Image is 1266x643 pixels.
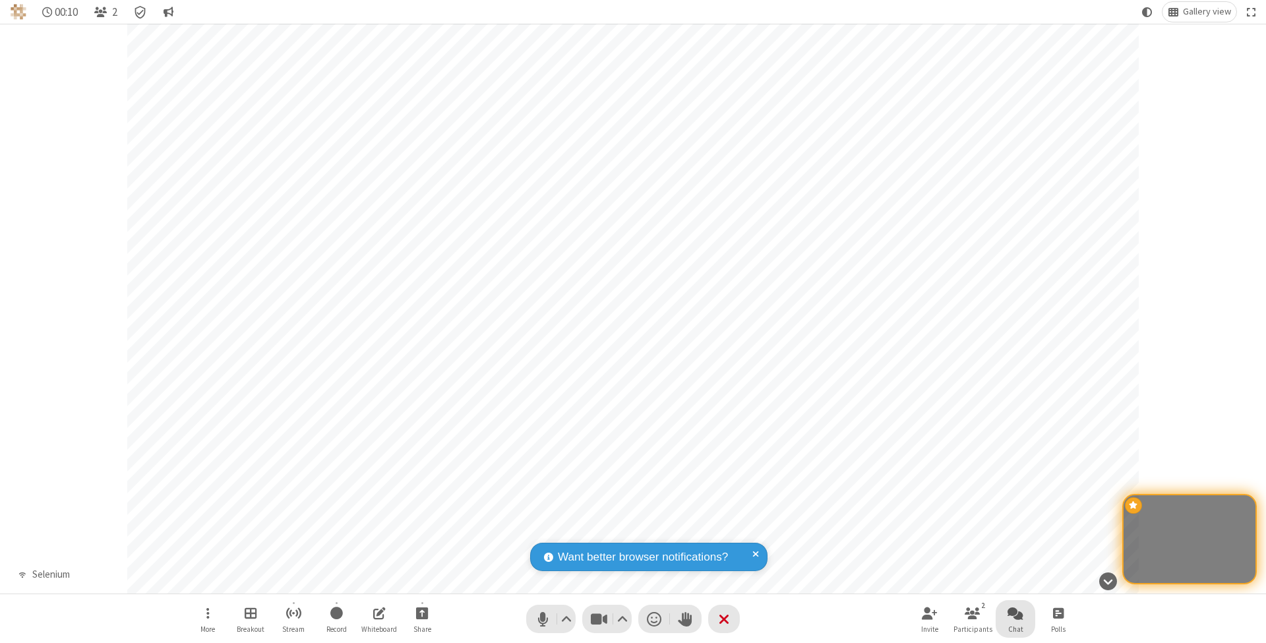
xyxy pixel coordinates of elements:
[1242,2,1261,22] button: Fullscreen
[921,625,938,633] span: Invite
[1137,2,1158,22] button: Using system theme
[27,567,75,582] div: Selenium
[402,600,442,638] button: Start sharing
[953,600,992,638] button: Open participant list
[1094,565,1122,597] button: Hide
[582,605,632,633] button: Stop video (⌘+Shift+V)
[614,605,632,633] button: Video setting
[1051,625,1066,633] span: Polls
[1162,2,1236,22] button: Change layout
[326,625,347,633] span: Record
[37,2,84,22] div: Timer
[112,6,117,18] span: 2
[237,625,264,633] span: Breakout
[316,600,356,638] button: Start recording
[708,605,740,633] button: End or leave meeting
[282,625,305,633] span: Stream
[1039,600,1078,638] button: Open poll
[978,599,989,611] div: 2
[361,625,397,633] span: Whiteboard
[558,549,728,566] span: Want better browser notifications?
[1183,7,1231,17] span: Gallery view
[11,4,26,20] img: QA Selenium DO NOT DELETE OR CHANGE
[200,625,215,633] span: More
[231,600,270,638] button: Manage Breakout Rooms
[1008,625,1023,633] span: Chat
[558,605,576,633] button: Audio settings
[910,600,950,638] button: Invite participants (⌘+Shift+I)
[996,600,1035,638] button: Open chat
[128,2,153,22] div: Meeting details Encryption enabled
[88,2,123,22] button: Open participant list
[188,600,227,638] button: Open menu
[953,625,992,633] span: Participants
[359,600,399,638] button: Open shared whiteboard
[274,600,313,638] button: Start streaming
[55,6,78,18] span: 00:10
[638,605,670,633] button: Send a reaction
[526,605,576,633] button: Mute (⌘+Shift+A)
[670,605,702,633] button: Raise hand
[158,2,179,22] button: Conversation
[413,625,431,633] span: Share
